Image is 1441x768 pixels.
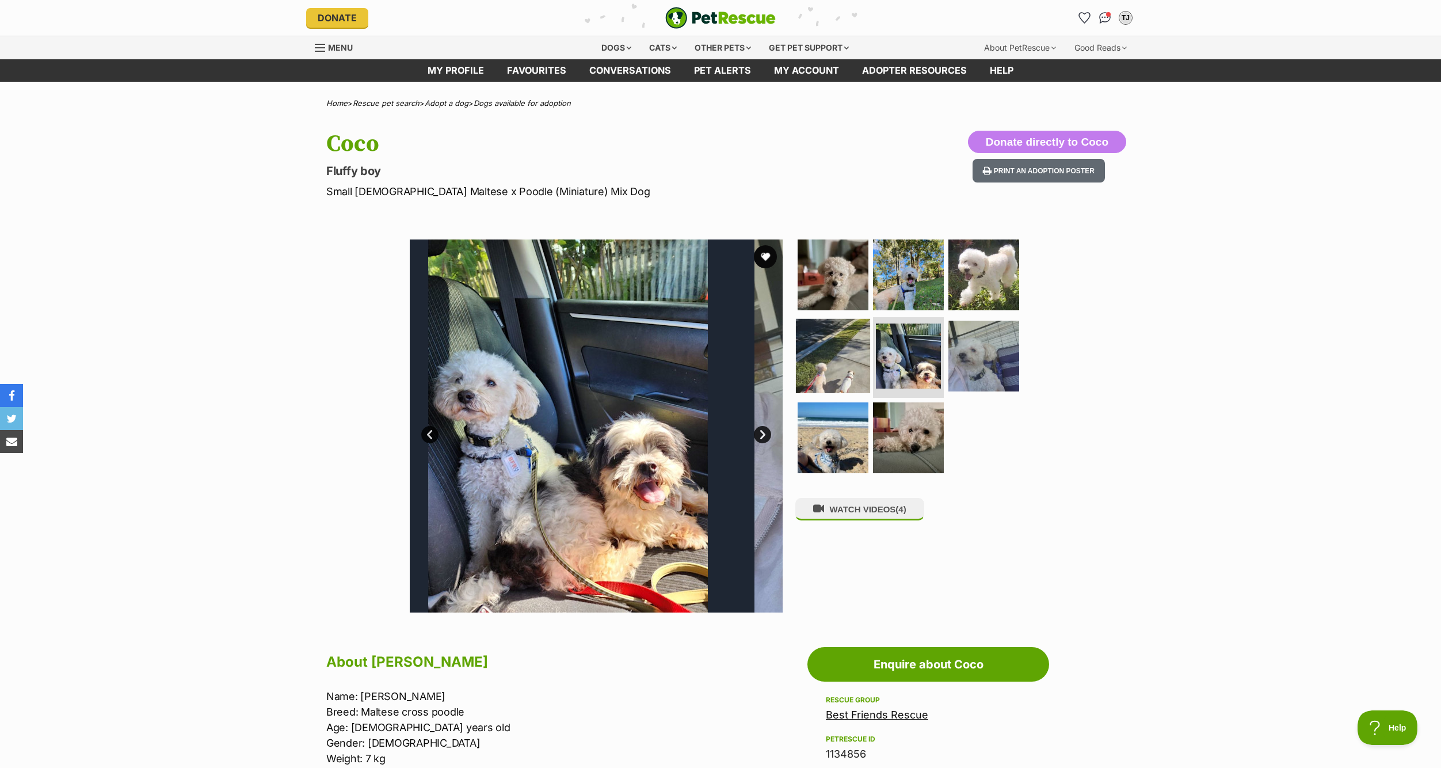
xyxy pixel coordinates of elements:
img: Photo of Coco [873,239,944,310]
span: (4) [895,504,906,514]
div: Cats [641,36,685,59]
a: Help [978,59,1025,82]
a: Favourites [1075,9,1093,27]
a: Best Friends Rescue [826,709,928,721]
iframe: Help Scout Beacon - Open [1358,710,1418,745]
img: Photo of Coco [798,402,868,473]
a: Adopter resources [851,59,978,82]
button: Print an adoption poster [973,159,1105,183]
img: Photo of Coco [754,239,1127,613]
img: Photo of Coco [948,321,1019,391]
img: Photo of Coco [798,239,868,310]
ul: Account quick links [1075,9,1135,27]
img: Photo of Coco [948,239,1019,310]
span: Menu [328,43,353,52]
div: > > > [298,99,1143,108]
a: Prev [421,426,439,443]
a: Dogs available for adoption [474,98,571,108]
div: Get pet support [761,36,857,59]
a: Adopt a dog [425,98,468,108]
a: Rescue pet search [353,98,420,108]
a: Home [326,98,348,108]
p: Fluffy boy [326,163,813,179]
img: Photo of Coco [382,239,754,613]
a: Conversations [1096,9,1114,27]
button: Donate directly to Coco [968,131,1126,154]
button: WATCH VIDEOS(4) [795,498,924,520]
p: Small [DEMOGRAPHIC_DATA] Maltese x Poodle (Miniature) Mix Dog [326,184,813,199]
img: chat-41dd97257d64d25036548639549fe6c8038ab92f7586957e7f3b1b290dea8141.svg [1099,12,1111,24]
a: Menu [315,36,361,57]
div: Other pets [687,36,759,59]
img: Photo of Coco [873,402,944,473]
div: Rescue group [826,695,1031,705]
div: PetRescue ID [826,735,1031,744]
div: Good Reads [1066,36,1135,59]
a: Pet alerts [683,59,763,82]
a: My account [763,59,851,82]
div: Dogs [593,36,639,59]
img: logo-e224e6f780fb5917bec1dbf3a21bbac754714ae5b6737aabdf751b685950b380.svg [665,7,776,29]
a: conversations [578,59,683,82]
div: About PetRescue [976,36,1064,59]
button: favourite [754,245,777,268]
a: Favourites [495,59,578,82]
h1: Coco [326,131,813,157]
a: Donate [306,8,368,28]
a: My profile [416,59,495,82]
a: PetRescue [665,7,776,29]
img: Photo of Coco [876,324,941,389]
button: My account [1116,9,1135,27]
a: Next [754,426,771,443]
div: TJ [1120,12,1131,24]
img: Photo of Coco [796,319,870,393]
div: 1134856 [826,746,1031,762]
h2: About [PERSON_NAME] [326,649,802,675]
a: Enquire about Coco [807,647,1049,682]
